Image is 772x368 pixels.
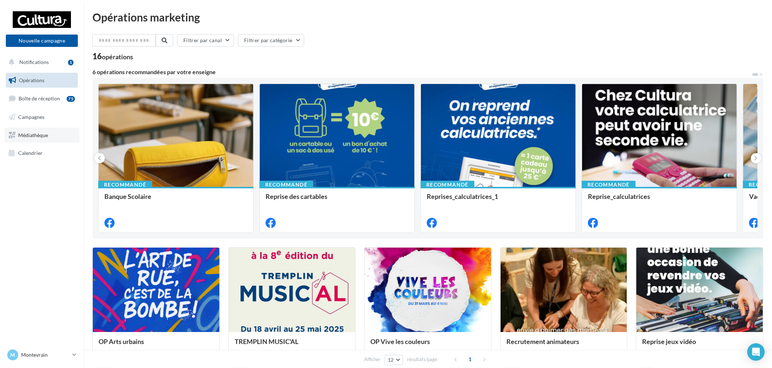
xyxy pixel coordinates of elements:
span: Opérations [19,77,44,83]
button: 12 [385,355,403,365]
div: Recommandé [582,181,636,189]
p: Montevrain [21,351,69,359]
div: Open Intercom Messenger [747,343,765,361]
a: Calendrier [4,145,79,161]
span: 12 [388,357,394,363]
a: M Montevrain [6,348,78,362]
button: Filtrer par canal [177,34,234,47]
div: TREMPLIN MUSIC'AL [235,338,350,352]
div: Recommandé [259,181,313,189]
span: Calendrier [18,150,43,156]
div: Reprises_calculatrices_1 [427,193,570,207]
div: Recrutement animateurs [506,338,621,352]
a: Campagnes [4,109,79,125]
span: 1 [464,353,476,365]
div: Reprise jeux vidéo [642,338,757,352]
div: OP Arts urbains [99,338,214,352]
span: Notifications [19,59,49,65]
div: 75 [67,96,75,102]
div: Recommandé [421,181,474,189]
button: Notifications 1 [4,55,76,70]
span: Boîte de réception [19,95,60,101]
div: 1 [68,60,73,65]
a: Médiathèque [4,128,79,143]
div: Reprise_calculatrices [588,193,731,207]
div: OP Vive les couleurs [370,338,485,352]
div: opérations [102,53,133,60]
div: Reprise des cartables [266,193,409,207]
span: Campagnes [18,114,44,120]
span: Afficher [364,356,381,363]
div: 16 [92,52,133,60]
span: M [11,351,15,359]
div: Banque Scolaire [104,193,247,207]
div: 6 opérations recommandées par votre enseigne [92,69,752,75]
div: Recommandé [98,181,152,189]
button: Nouvelle campagne [6,35,78,47]
div: Opérations marketing [92,12,763,23]
span: Médiathèque [18,132,48,138]
span: résultats/page [407,356,437,363]
a: Opérations [4,73,79,88]
a: Boîte de réception75 [4,91,79,106]
button: Filtrer par catégorie [238,34,304,47]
